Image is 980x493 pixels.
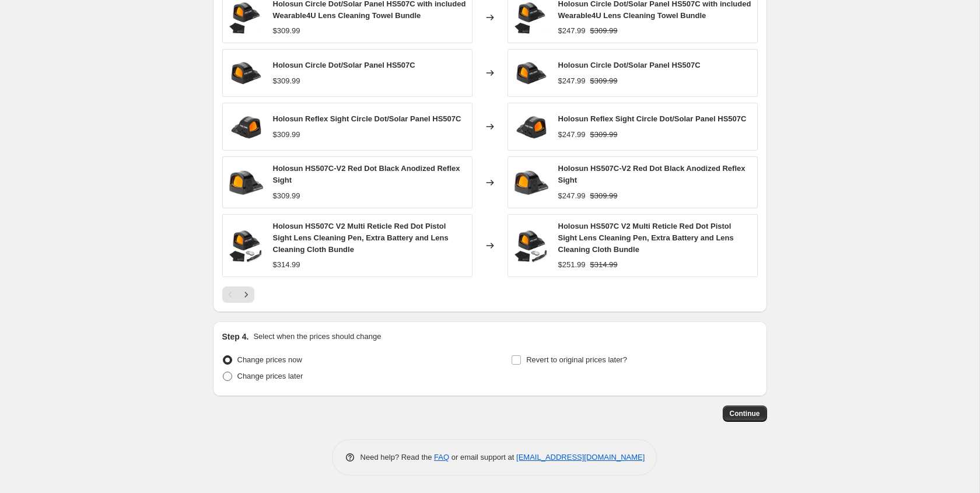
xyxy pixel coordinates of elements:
img: HS507CX2_W4U-LCP_CR1632_Towel_7b5f55d5-dc08-49e0-a0a4-6fffea6e434b_80x.png [514,228,549,263]
a: FAQ [434,453,449,461]
span: Holosun Circle Dot/Solar Panel HS507C [558,61,701,69]
a: [EMAIL_ADDRESS][DOMAIN_NAME] [516,453,645,461]
strike: $309.99 [590,75,618,87]
div: $247.99 [558,129,586,141]
span: Change prices now [237,355,302,364]
div: $247.99 [558,190,586,202]
span: or email support at [449,453,516,461]
span: Holosun HS507C-V2 Red Dot Black Anodized Reflex Sight [558,164,745,184]
span: Revert to original prices later? [526,355,627,364]
span: Holosun HS507C V2 Multi Reticle Red Dot Pistol Sight Lens Cleaning Pen, Extra Battery and Lens Cl... [558,222,734,254]
img: 9900f7ece51e784670db92a83f4387ee_2_e892c3b4-68a5-45f4-ae8e-e4a7bae97757_80x.jpg [229,109,264,144]
div: $309.99 [273,129,300,141]
div: $247.99 [558,25,586,37]
div: $309.99 [273,75,300,87]
img: 9900f7ece51e784670db92a83f4387ee_2_e892c3b4-68a5-45f4-ae8e-e4a7bae97757_80x.jpg [514,109,549,144]
nav: Pagination [222,286,254,303]
button: Next [238,286,254,303]
span: Holosun Reflex Sight Circle Dot/Solar Panel HS507C [273,114,461,123]
strike: $309.99 [590,25,618,37]
div: $251.99 [558,259,586,271]
span: Holosun HS507C V2 Multi Reticle Red Dot Pistol Sight Lens Cleaning Pen, Extra Battery and Lens Cl... [273,222,449,254]
button: Continue [723,405,767,422]
span: Holosun Circle Dot/Solar Panel HS507C [273,61,415,69]
img: 1_c645269a-7c33-4c95-a2bc-e6f6c113d2d3_80x.png [514,165,549,200]
span: Holosun Reflex Sight Circle Dot/Solar Panel HS507C [558,114,747,123]
h2: Step 4. [222,331,249,342]
p: Select when the prices should change [253,331,381,342]
span: Continue [730,409,760,418]
span: Holosun HS507C-V2 Red Dot Black Anodized Reflex Sight [273,164,460,184]
strike: $309.99 [590,190,618,202]
span: Need help? Read the [360,453,435,461]
span: Change prices later [237,372,303,380]
strike: $314.99 [590,259,618,271]
img: 350ec19fd4ff6b650440e4b6447410fa_2_80x.jpg [514,55,549,90]
img: 350ec19fd4ff6b650440e4b6447410fa_2_80x.jpg [229,55,264,90]
div: $314.99 [273,259,300,271]
div: $309.99 [273,25,300,37]
div: $247.99 [558,75,586,87]
img: 1_c645269a-7c33-4c95-a2bc-e6f6c113d2d3_80x.png [229,165,264,200]
strike: $309.99 [590,129,618,141]
div: $309.99 [273,190,300,202]
img: HS507CX2_W4U-LCP_CR1632_Towel_7b5f55d5-dc08-49e0-a0a4-6fffea6e434b_80x.png [229,228,264,263]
